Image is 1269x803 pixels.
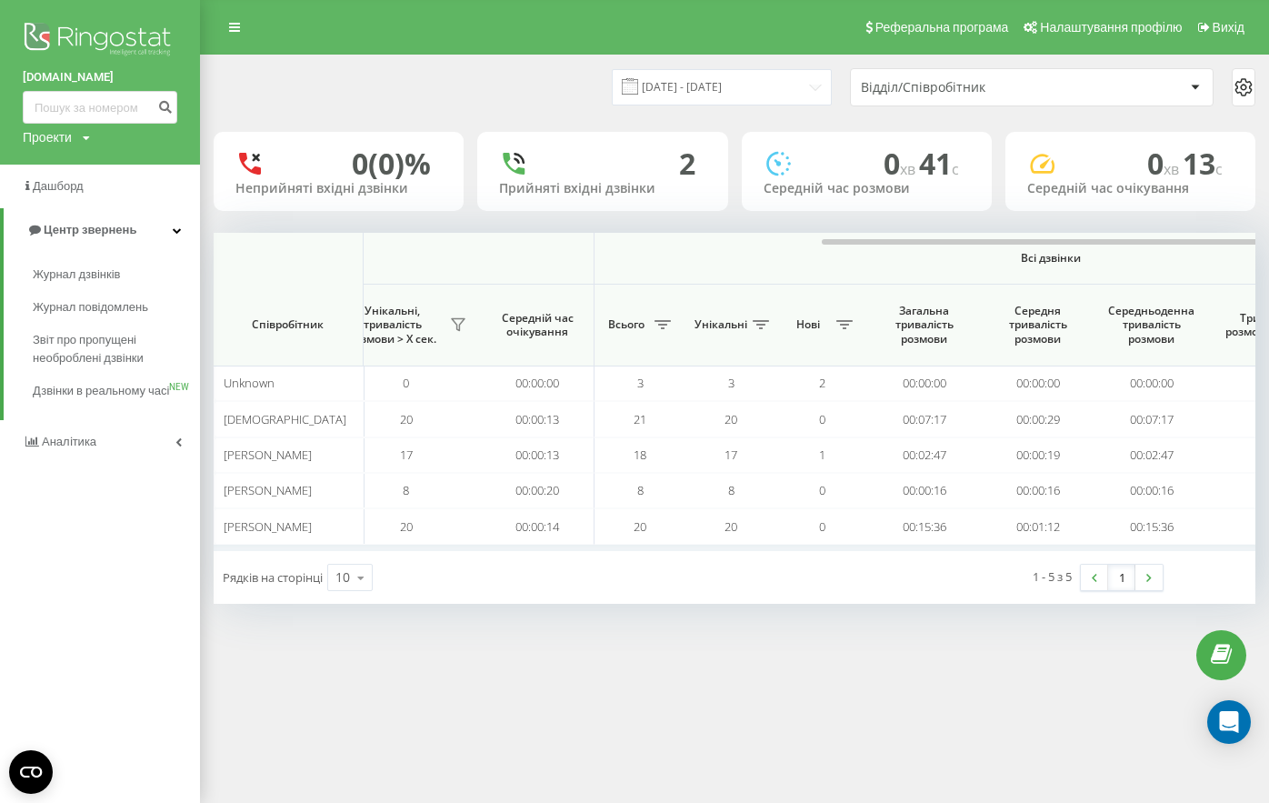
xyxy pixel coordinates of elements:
div: 1 - 5 з 5 [1033,567,1072,586]
div: Проекти [23,128,72,146]
span: 20 [724,411,737,427]
td: 00:15:36 [1094,508,1208,544]
span: 3 [728,375,734,391]
span: Налаштування профілю [1040,20,1182,35]
td: 00:07:17 [867,401,981,437]
td: 00:02:47 [867,437,981,473]
span: Загальна тривалість розмови [881,304,967,346]
span: [PERSON_NAME] [224,518,312,535]
span: хв [900,159,919,179]
span: Всього [604,317,649,332]
a: Звіт про пропущені необроблені дзвінки [33,324,200,375]
div: 2 [679,146,695,181]
td: 00:00:16 [981,473,1094,508]
span: 0 [403,375,409,391]
input: Пошук за номером [23,91,177,124]
span: Співробітник [229,317,347,332]
td: 00:00:19 [981,437,1094,473]
a: Журнал дзвінків [33,258,200,291]
td: 00:01:12 [981,508,1094,544]
span: 21 [634,411,646,427]
div: Відділ/Співробітник [861,80,1078,95]
img: Ringostat logo [23,18,177,64]
span: 41 [919,144,959,183]
td: 00:00:00 [867,366,981,401]
span: [DEMOGRAPHIC_DATA] [224,411,346,427]
span: 0 [884,144,919,183]
span: 18 [634,447,646,463]
a: 1 [1108,565,1135,590]
span: 17 [400,447,413,463]
a: Дзвінки в реальному часіNEW [33,375,200,407]
td: 00:00:20 [481,473,595,508]
span: Нові [785,317,831,332]
td: 00:00:14 [481,508,595,544]
span: Звіт про пропущені необроблені дзвінки [33,331,191,367]
span: 0 [819,411,825,427]
span: Реферальна програма [875,20,1009,35]
div: 0 (0)% [352,146,431,181]
td: 00:00:13 [481,401,595,437]
span: 8 [637,482,644,498]
span: Дашборд [33,179,84,193]
a: Журнал повідомлень [33,291,200,324]
td: 00:00:16 [1094,473,1208,508]
td: 00:07:17 [1094,401,1208,437]
div: Open Intercom Messenger [1207,700,1251,744]
span: 2 [819,375,825,391]
div: Середній час розмови [764,181,970,196]
td: 00:02:47 [1094,437,1208,473]
td: 00:00:00 [481,366,595,401]
span: хв [1164,159,1183,179]
a: Центр звернень [4,208,200,252]
span: Унікальні, тривалість розмови > Х сек. [340,304,445,346]
span: Середньоденна тривалість розмови [1108,304,1194,346]
span: Середній час очікування [495,311,580,339]
span: 0 [819,482,825,498]
span: 20 [400,411,413,427]
span: Unknown [224,375,275,391]
span: Центр звернень [44,223,136,236]
td: 00:00:13 [481,437,595,473]
span: Рядків на сторінці [223,569,323,586]
span: Журнал повідомлень [33,298,148,316]
span: Вихід [1213,20,1244,35]
span: 17 [724,447,737,463]
td: 00:00:29 [981,401,1094,437]
span: 20 [634,518,646,535]
span: c [1215,159,1223,179]
div: 10 [335,568,350,587]
span: 8 [403,482,409,498]
div: Неприйняті вхідні дзвінки [235,181,442,196]
span: c [952,159,959,179]
span: Журнал дзвінків [33,266,120,284]
span: 8 [728,482,734,498]
span: 13 [1183,144,1223,183]
span: 3 [637,375,644,391]
div: Прийняті вхідні дзвінки [499,181,705,196]
a: [DOMAIN_NAME] [23,68,177,86]
span: 1 [819,447,825,463]
span: 0 [1147,144,1183,183]
div: Середній час очікування [1027,181,1234,196]
span: [PERSON_NAME] [224,447,312,463]
td: 00:00:00 [1094,366,1208,401]
span: Дзвінки в реальному часі [33,382,169,400]
span: [PERSON_NAME] [224,482,312,498]
td: 00:15:36 [867,508,981,544]
span: 20 [724,518,737,535]
span: 0 [819,518,825,535]
span: 20 [400,518,413,535]
span: Аналiтика [42,435,96,448]
span: Унікальні [694,317,747,332]
button: Open CMP widget [9,750,53,794]
td: 00:00:16 [867,473,981,508]
span: Середня тривалість розмови [994,304,1081,346]
td: 00:00:00 [981,366,1094,401]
